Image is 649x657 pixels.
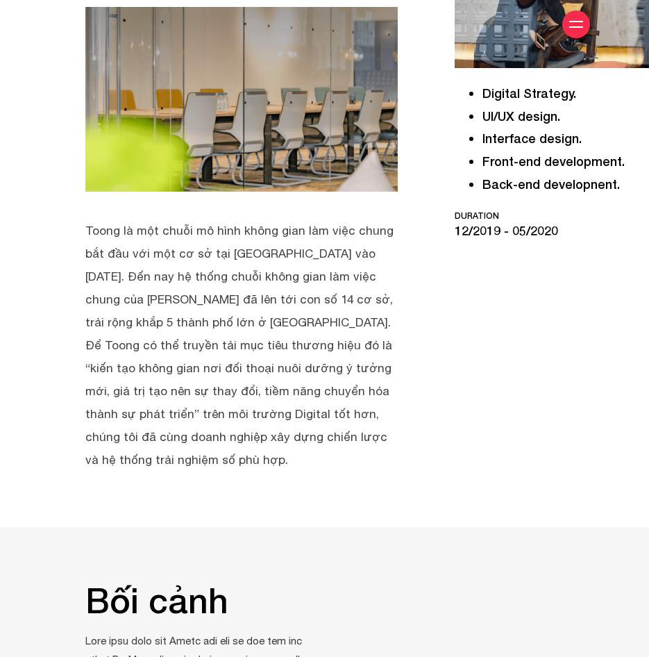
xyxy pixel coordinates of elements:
h2: Bối cảnh [85,583,314,617]
p: Toong là một chuỗi mô hình không gian làm việc chung bắt đầu với một cơ sở tại [GEOGRAPHIC_DATA] ... [85,219,398,472]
